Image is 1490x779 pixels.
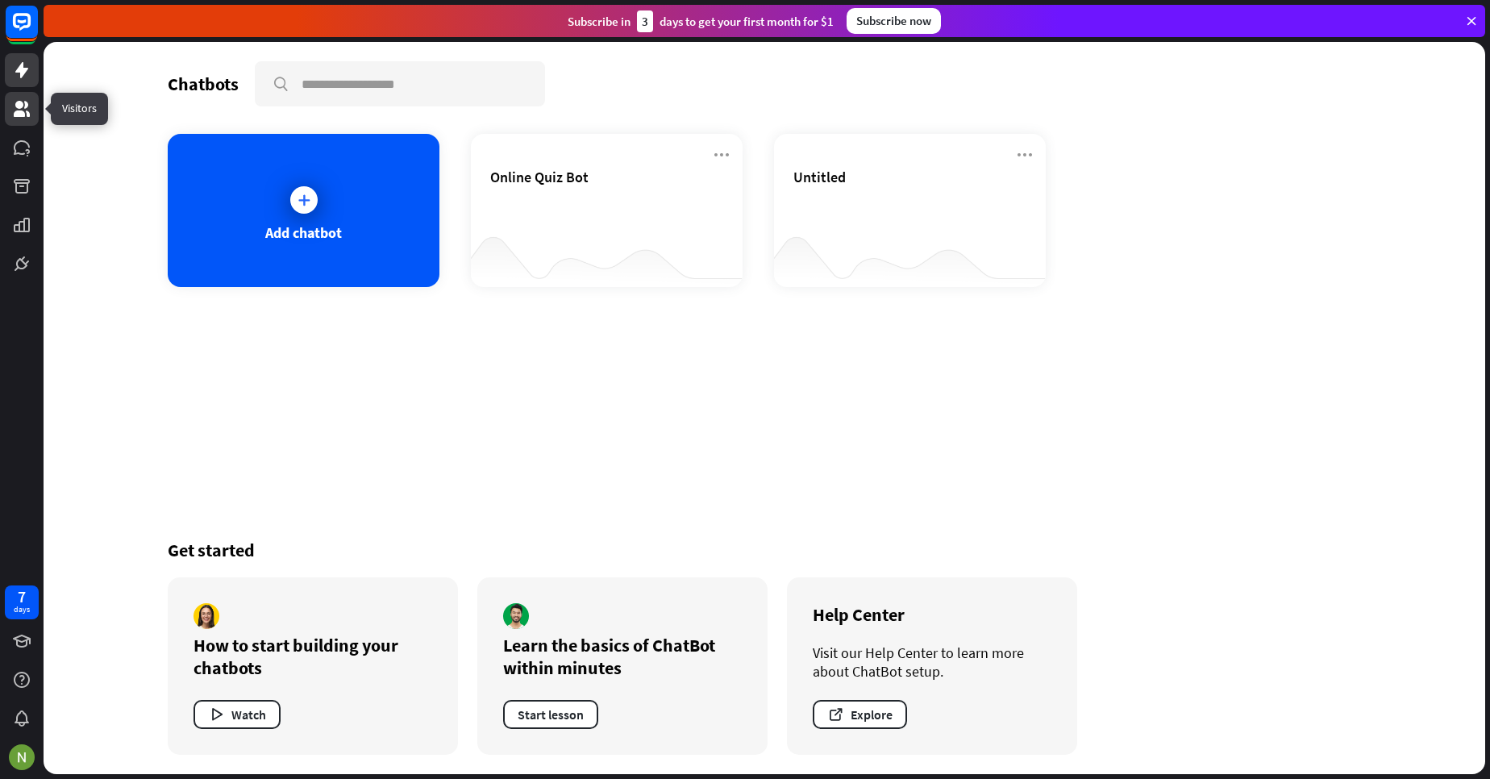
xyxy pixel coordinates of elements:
div: 7 [18,589,26,604]
button: Watch [194,700,281,729]
img: author [194,603,219,629]
button: Open LiveChat chat widget [13,6,61,55]
button: Start lesson [503,700,598,729]
div: Add chatbot [265,223,342,242]
button: Explore [813,700,907,729]
img: author [503,603,529,629]
span: Untitled [793,168,846,186]
div: Subscribe now [847,8,941,34]
div: Help Center [813,603,1051,626]
div: Subscribe in days to get your first month for $1 [568,10,834,32]
div: Chatbots [168,73,239,95]
div: Learn the basics of ChatBot within minutes [503,634,742,679]
span: Online Quiz Bot [490,168,589,186]
a: 7 days [5,585,39,619]
div: Visit our Help Center to learn more about ChatBot setup. [813,644,1051,681]
div: Get started [168,539,1361,561]
div: How to start building your chatbots [194,634,432,679]
div: days [14,604,30,615]
div: 3 [637,10,653,32]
